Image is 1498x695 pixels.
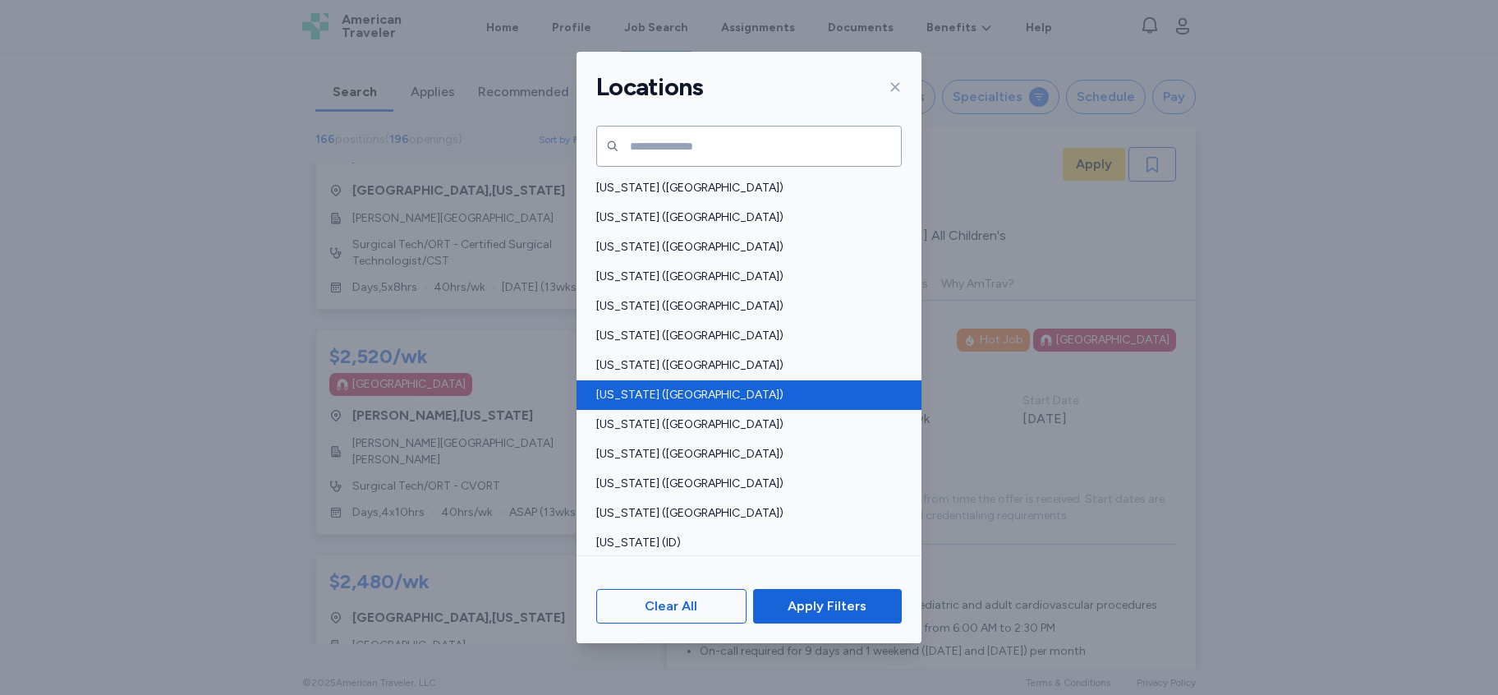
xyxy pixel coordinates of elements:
span: [US_STATE] ([GEOGRAPHIC_DATA]) [596,417,892,433]
span: [US_STATE] ([GEOGRAPHIC_DATA]) [596,180,892,196]
span: Clear All [645,596,697,616]
button: Clear All [596,589,747,624]
span: [US_STATE] ([GEOGRAPHIC_DATA]) [596,446,892,463]
span: [US_STATE] ([GEOGRAPHIC_DATA]) [596,476,892,492]
h1: Locations [596,71,703,103]
span: [US_STATE] ([GEOGRAPHIC_DATA]) [596,505,892,522]
span: [US_STATE] ([GEOGRAPHIC_DATA]) [596,209,892,226]
button: Apply Filters [753,589,902,624]
span: [US_STATE] ([GEOGRAPHIC_DATA]) [596,328,892,344]
span: [US_STATE] ([GEOGRAPHIC_DATA]) [596,269,892,285]
span: [US_STATE] ([GEOGRAPHIC_DATA]) [596,387,892,403]
span: Apply Filters [788,596,866,616]
span: [US_STATE] ([GEOGRAPHIC_DATA]) [596,357,892,374]
span: [US_STATE] ([GEOGRAPHIC_DATA]) [596,298,892,315]
span: [US_STATE] (ID) [596,535,892,551]
span: [US_STATE] ([GEOGRAPHIC_DATA]) [596,239,892,255]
